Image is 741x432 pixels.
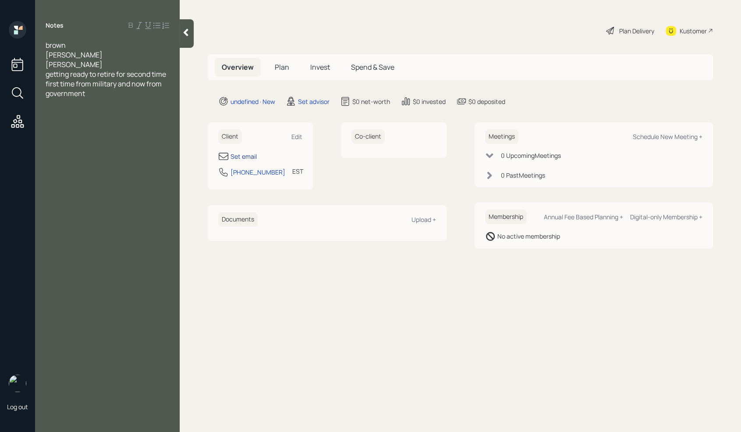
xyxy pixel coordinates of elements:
[633,132,702,141] div: Schedule New Meeting +
[218,212,258,227] h6: Documents
[292,167,303,176] div: EST
[46,50,103,60] span: [PERSON_NAME]
[46,69,166,79] span: getting ready to retire for second time
[411,215,436,224] div: Upload +
[46,60,103,69] span: [PERSON_NAME]
[468,97,505,106] div: $0 deposited
[351,62,394,72] span: Spend & Save
[9,375,26,392] img: retirable_logo.png
[485,129,518,144] h6: Meetings
[46,79,163,98] span: first time from military and now from government
[485,210,527,224] h6: Membership
[413,97,446,106] div: $0 invested
[298,97,330,106] div: Set advisor
[544,213,623,221] div: Annual Fee Based Planning +
[619,26,654,36] div: Plan Delivery
[501,171,545,180] div: 0 Past Meeting s
[230,152,257,161] div: Set email
[630,213,702,221] div: Digital-only Membership +
[501,151,561,160] div: 0 Upcoming Meeting s
[275,62,289,72] span: Plan
[291,132,302,141] div: Edit
[497,232,560,241] div: No active membership
[218,129,242,144] h6: Client
[310,62,330,72] span: Invest
[351,129,385,144] h6: Co-client
[46,40,66,50] span: brown
[352,97,390,106] div: $0 net-worth
[230,97,275,106] div: undefined · New
[680,26,707,36] div: Kustomer
[222,62,254,72] span: Overview
[46,21,64,30] label: Notes
[230,168,285,177] div: [PHONE_NUMBER]
[7,403,28,411] div: Log out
